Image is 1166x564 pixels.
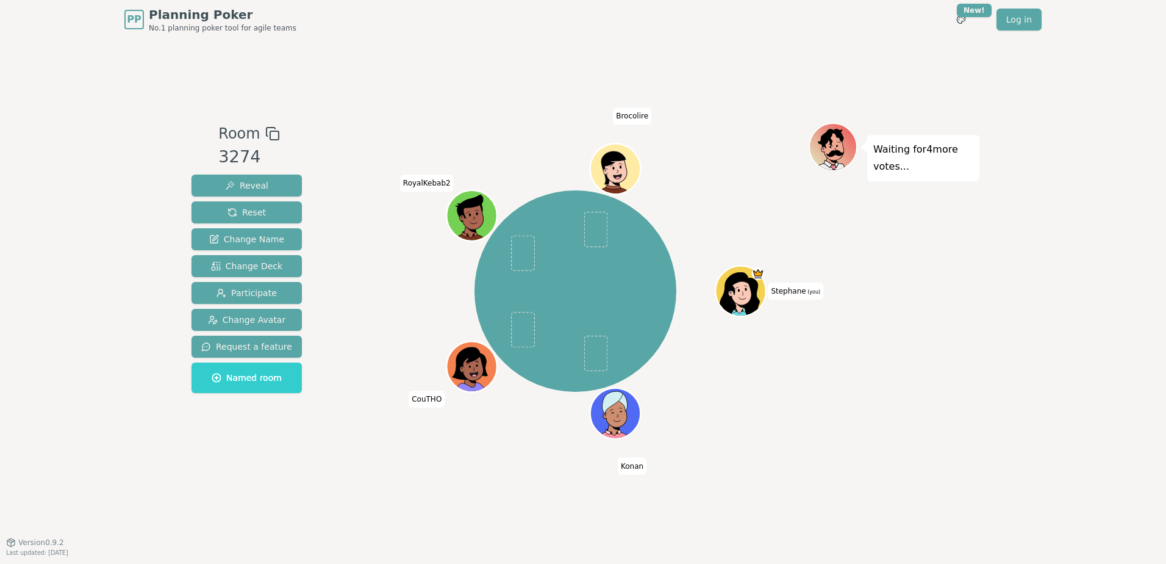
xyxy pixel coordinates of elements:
[201,341,292,353] span: Request a feature
[208,314,286,326] span: Change Avatar
[227,206,266,219] span: Reset
[191,228,302,250] button: Change Name
[211,260,282,272] span: Change Deck
[717,267,764,315] button: Click to change your avatar
[6,549,68,556] span: Last updated: [DATE]
[191,201,302,223] button: Reset
[618,458,646,475] span: Click to change your name
[613,108,651,125] span: Click to change your name
[212,372,282,384] span: Named room
[124,6,296,33] a: PPPlanning PokerNo.1 planning poker tool for agile teams
[996,9,1042,31] a: Log in
[218,123,260,145] span: Room
[127,12,141,27] span: PP
[751,267,764,280] span: Stephane is the host
[191,255,302,277] button: Change Deck
[191,363,302,393] button: Named room
[18,538,64,548] span: Version 0.9.2
[873,141,973,175] p: Waiting for 4 more votes...
[209,233,284,245] span: Change Name
[806,289,821,295] span: (you)
[957,4,992,17] div: New!
[191,336,302,358] button: Request a feature
[768,283,823,300] span: Click to change your name
[149,23,296,33] span: No.1 planning poker tool for agile teams
[149,6,296,23] span: Planning Poker
[6,538,64,548] button: Version0.9.2
[216,287,277,299] span: Participate
[950,9,972,31] button: New!
[191,282,302,304] button: Participate
[218,145,279,170] div: 3274
[191,309,302,331] button: Change Avatar
[191,175,302,197] button: Reveal
[225,179,268,192] span: Reveal
[409,391,445,408] span: Click to change your name
[400,175,454,192] span: Click to change your name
